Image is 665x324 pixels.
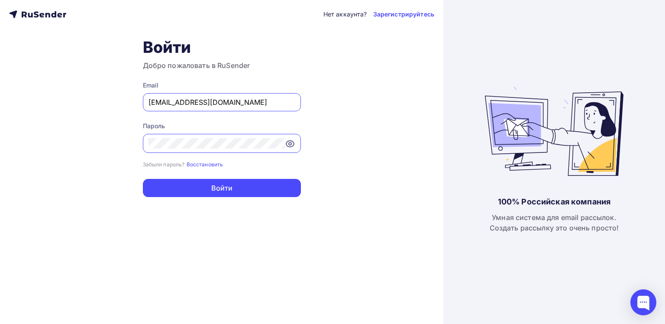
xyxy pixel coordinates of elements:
div: Нет аккаунта? [323,10,367,19]
small: Забыли пароль? [143,161,185,168]
div: 100% Российская компания [498,197,610,207]
div: Пароль [143,122,301,130]
h1: Войти [143,38,301,57]
a: Зарегистрируйтесь [373,10,434,19]
input: Укажите свой email [148,97,295,107]
div: Email [143,81,301,90]
a: Восстановить [187,160,223,168]
button: Войти [143,179,301,197]
h3: Добро пожаловать в RuSender [143,60,301,71]
div: Умная система для email рассылок. Создать рассылку это очень просто! [490,212,619,233]
small: Восстановить [187,161,223,168]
